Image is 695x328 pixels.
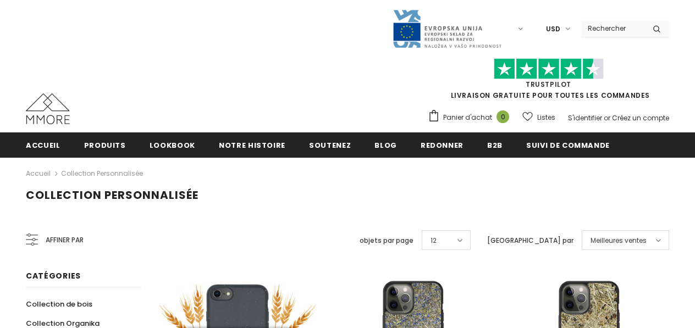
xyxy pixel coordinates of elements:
span: Lookbook [150,140,195,151]
span: Notre histoire [219,140,285,151]
span: Catégories [26,270,81,281]
span: Collection de bois [26,299,92,309]
input: Search Site [581,20,644,36]
span: Produits [84,140,126,151]
span: Listes [537,112,555,123]
a: Redonner [421,132,464,157]
span: Affiner par [46,234,84,246]
span: Redonner [421,140,464,151]
img: Javni Razpis [392,9,502,49]
a: Créez un compte [612,113,669,123]
span: Panier d'achat [443,112,492,123]
span: Suivi de commande [526,140,610,151]
span: Blog [374,140,397,151]
a: Produits [84,132,126,157]
a: S'identifier [568,113,602,123]
span: Meilleures ventes [591,235,647,246]
span: or [604,113,610,123]
span: B2B [487,140,503,151]
span: soutenez [309,140,351,151]
span: 12 [431,235,437,246]
a: Lookbook [150,132,195,157]
span: Collection personnalisée [26,187,198,203]
span: Accueil [26,140,60,151]
label: objets par page [360,235,413,246]
a: TrustPilot [526,80,571,89]
span: USD [546,24,560,35]
a: Collection personnalisée [61,169,143,178]
img: Cas MMORE [26,93,70,124]
label: [GEOGRAPHIC_DATA] par [487,235,573,246]
a: Panier d'achat 0 [428,109,515,126]
a: Collection de bois [26,294,92,314]
a: Listes [522,108,555,127]
a: B2B [487,132,503,157]
span: LIVRAISON GRATUITE POUR TOUTES LES COMMANDES [428,63,669,100]
a: Accueil [26,132,60,157]
span: 0 [497,110,509,123]
a: Suivi de commande [526,132,610,157]
a: Blog [374,132,397,157]
a: soutenez [309,132,351,157]
img: Faites confiance aux étoiles pilotes [494,58,604,80]
a: Javni Razpis [392,24,502,33]
a: Notre histoire [219,132,285,157]
a: Accueil [26,167,51,180]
